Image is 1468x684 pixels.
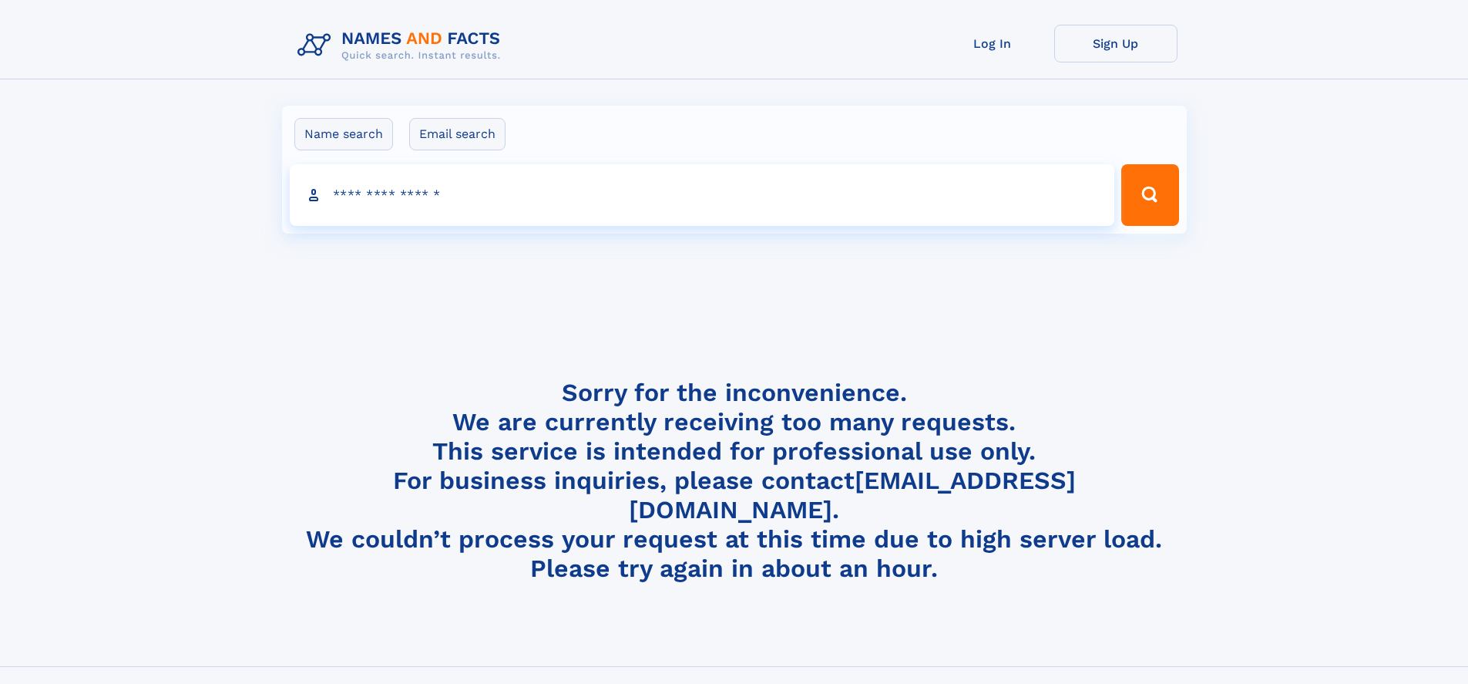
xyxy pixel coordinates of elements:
[294,118,393,150] label: Name search
[1054,25,1177,62] a: Sign Up
[931,25,1054,62] a: Log In
[409,118,506,150] label: Email search
[290,164,1115,226] input: search input
[291,25,513,66] img: Logo Names and Facts
[291,378,1177,584] h4: Sorry for the inconvenience. We are currently receiving too many requests. This service is intend...
[629,466,1076,524] a: [EMAIL_ADDRESS][DOMAIN_NAME]
[1121,164,1178,226] button: Search Button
